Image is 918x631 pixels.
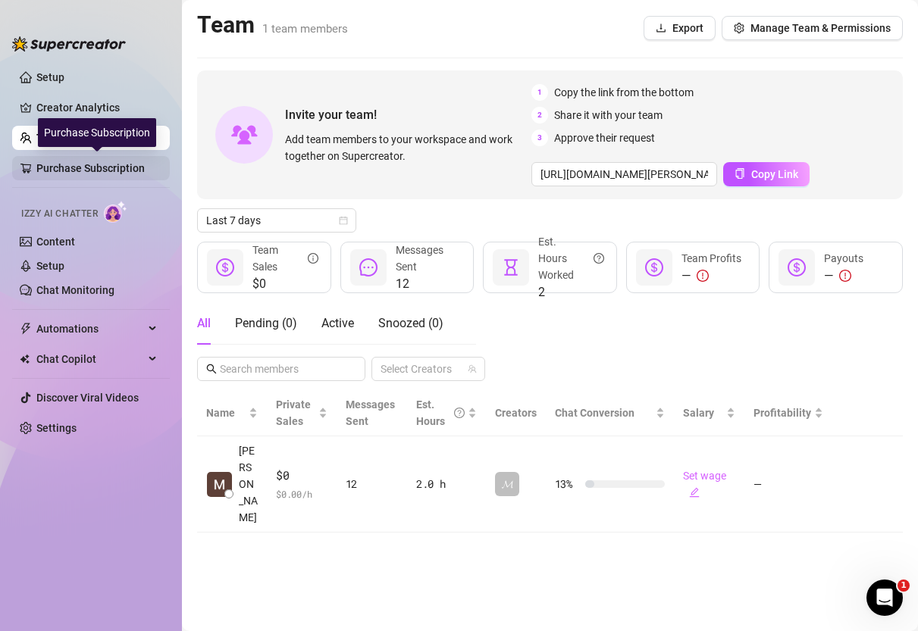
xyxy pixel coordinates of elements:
[36,392,139,404] a: Discover Viral Videos
[683,407,714,419] span: Salary
[36,156,158,180] a: Purchase Subscription
[531,107,548,123] span: 2
[38,118,156,147] div: Purchase Subscription
[454,396,465,430] span: question-circle
[722,16,903,40] button: Manage Team & Permissions
[839,270,851,282] span: exclamation-circle
[321,316,354,330] span: Active
[36,132,111,144] a: Team Analytics
[531,84,548,101] span: 1
[36,260,64,272] a: Setup
[723,162,810,186] button: Copy Link
[285,105,531,124] span: Invite your team!
[486,390,546,436] th: Creators
[416,396,465,430] div: Est. Hours
[735,168,745,179] span: copy
[20,354,30,364] img: Chat Copilot
[754,407,811,419] span: Profitability
[36,71,64,83] a: Setup
[220,361,344,377] input: Search members
[689,487,700,498] span: edit
[554,107,663,123] span: Share it with your team
[197,390,267,436] th: Name
[538,233,604,283] div: Est. Hours Worked
[751,168,798,180] span: Copy Link
[645,258,663,276] span: dollar-circle
[197,314,211,333] div: All
[239,442,258,526] span: [PERSON_NAME]
[252,242,318,275] div: Team Sales
[346,398,395,427] span: Messages Sent
[531,130,548,146] span: 3
[554,84,694,101] span: Copy the link from the bottom
[36,317,144,341] span: Automations
[104,201,127,223] img: AI Chatter
[555,476,579,492] span: 13 %
[207,472,232,497] img: Maye Gemini
[824,267,863,285] div: —
[555,407,634,419] span: Chat Conversion
[36,347,144,371] span: Chat Copilot
[197,11,348,39] h2: Team
[206,364,217,374] span: search
[276,398,311,427] span: Private Sales
[672,22,703,34] span: Export
[594,233,604,283] span: question-circle
[252,275,318,293] span: $0
[285,131,525,164] span: Add team members to your workspace and work together on Supercreator.
[21,207,98,221] span: Izzy AI Chatter
[36,284,114,296] a: Chat Monitoring
[683,470,726,498] a: Set wageedit
[681,267,741,285] div: —
[681,252,741,264] span: Team Profits
[502,258,520,276] span: hourglass
[216,258,234,276] span: dollar-circle
[262,22,348,36] span: 1 team members
[20,323,32,335] span: thunderbolt
[36,422,77,434] a: Settings
[416,476,477,492] div: 2.0 h
[235,314,297,333] div: Pending ( 0 )
[824,252,863,264] span: Payouts
[346,476,399,492] div: 12
[339,216,348,225] span: calendar
[644,16,716,40] button: Export
[206,209,347,232] span: Last 7 days
[468,364,477,373] span: team
[538,283,604,301] span: 2
[206,405,246,421] span: Name
[898,579,910,592] span: 1
[866,579,903,616] iframe: Intercom live chat
[396,275,462,293] span: 12
[359,258,378,276] span: message
[744,436,832,533] td: —
[308,242,318,275] span: info-circle
[697,270,709,282] span: exclamation-circle
[750,22,891,34] span: Manage Team & Permissions
[788,258,806,276] span: dollar-circle
[396,244,443,273] span: Messages Sent
[36,95,158,120] a: Creator Analytics
[36,236,75,248] a: Content
[12,36,126,52] img: logo-BBDzfeDw.svg
[656,23,666,33] span: download
[276,486,327,501] span: $ 0.00 /h
[502,476,512,492] span: 𝓜
[554,130,655,146] span: Approve their request
[276,467,327,485] span: $0
[734,23,744,33] span: setting
[378,316,443,330] span: Snoozed ( 0 )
